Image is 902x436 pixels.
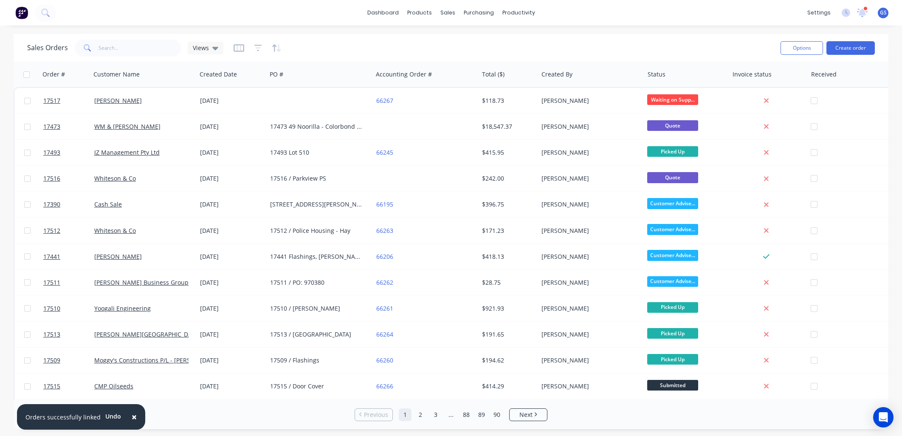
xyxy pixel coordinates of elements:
span: Previous [364,411,388,419]
div: purchasing [459,6,498,19]
div: Customer Name [93,70,140,79]
div: $194.62 [482,356,532,365]
span: 17493 [43,148,60,157]
div: Open Intercom Messenger [873,407,894,428]
div: 17509 / Flashings [270,356,364,365]
div: [DATE] [200,200,263,209]
a: 17441 [43,244,94,269]
a: dashboard [363,6,403,19]
a: Yoogali Engineering [94,304,151,312]
div: 17510 / [PERSON_NAME] [270,304,364,313]
span: Customer Advise... [647,198,698,209]
a: 17512 [43,218,94,243]
div: [DATE] [200,304,263,313]
a: 66261 [376,304,393,312]
div: [DATE] [200,174,263,183]
div: [DATE] [200,382,263,391]
div: [PERSON_NAME] [541,382,636,391]
a: Page 1 is your current page [399,408,412,421]
div: 17513 / [GEOGRAPHIC_DATA] [270,330,364,339]
div: [DATE] [200,330,263,339]
span: Customer Advise... [647,250,698,260]
span: 17516 [43,174,60,183]
div: [PERSON_NAME] [541,122,636,131]
a: 66262 [376,278,393,286]
span: 17513 [43,330,60,339]
div: [DATE] [200,96,263,105]
div: 17511 / PO: 970380 [270,278,364,287]
div: $118.73 [482,96,532,105]
a: 66195 [376,200,393,208]
a: 17513 [43,322,94,347]
div: $28.75 [482,278,532,287]
div: [DATE] [200,278,263,287]
div: Accounting Order # [376,70,432,79]
div: 17473 49 Noorilla - Colorbond Sheeting [270,122,364,131]
a: 66264 [376,330,393,338]
div: 17516 / Parkview PS [270,174,364,183]
span: Customer Advise... [647,224,698,235]
a: 17516 [43,166,94,191]
span: Picked Up [647,302,698,313]
span: 17390 [43,200,60,209]
a: 66206 [376,252,393,260]
div: PO # [270,70,283,79]
div: [PERSON_NAME] [541,278,636,287]
a: Whiteson & Co [94,226,136,235]
span: 17517 [43,96,60,105]
span: Views [193,43,209,52]
a: [PERSON_NAME] [94,252,142,260]
div: [PERSON_NAME] [541,96,636,105]
div: products [403,6,436,19]
a: 17473 [43,114,94,139]
span: Quote [647,120,698,131]
div: 17493 Lot 510 [270,148,364,157]
div: [PERSON_NAME] [541,200,636,209]
button: Create order [826,41,875,55]
a: Page 2 [414,408,427,421]
a: 17515 [43,374,94,399]
div: $171.23 [482,226,532,235]
a: Page 90 [490,408,503,421]
span: Picked Up [647,354,698,365]
span: 17473 [43,122,60,131]
div: $414.29 [482,382,532,391]
div: [PERSON_NAME] [541,252,636,261]
a: [PERSON_NAME] Business Group [94,278,189,286]
a: 17509 [43,348,94,373]
ul: Pagination [351,408,551,421]
div: Received [811,70,837,79]
div: 17441 Flashings, [PERSON_NAME] [270,252,364,261]
div: $415.95 [482,148,532,157]
div: Order # [42,70,65,79]
span: 17441 [43,252,60,261]
span: GS [880,9,887,17]
span: Picked Up [647,146,698,157]
span: Submitted [647,380,698,391]
span: × [132,411,137,423]
div: sales [436,6,459,19]
div: productivity [498,6,539,19]
div: Created Date [200,70,237,79]
a: 17511 [43,270,94,295]
a: Cash Sale [94,200,122,208]
div: [DATE] [200,226,263,235]
span: 17511 [43,278,60,287]
div: [PERSON_NAME] [541,304,636,313]
div: 17512 / Police Housing - Hay [270,226,364,235]
div: [PERSON_NAME] [541,330,636,339]
span: Next [519,411,533,419]
span: Waiting on Supp... [647,94,698,105]
button: Close [123,407,145,427]
a: [PERSON_NAME] [94,96,142,105]
span: 17512 [43,226,60,235]
div: Total ($) [482,70,505,79]
div: [DATE] [200,252,263,261]
a: 17493 [43,140,94,165]
div: [PERSON_NAME] [541,174,636,183]
div: 17515 / Door Cover [270,382,364,391]
a: 17517 [43,88,94,113]
a: CMP Oilseeds [94,382,133,390]
div: $242.00 [482,174,532,183]
a: 17390 [43,192,94,217]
